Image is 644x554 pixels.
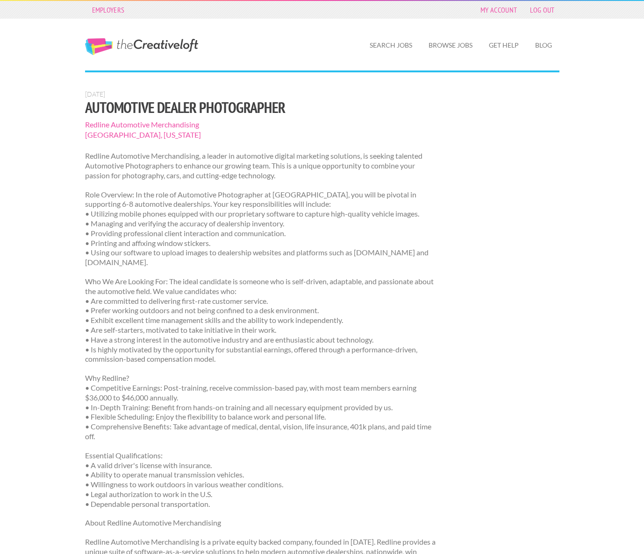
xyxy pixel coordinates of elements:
[362,35,420,56] a: Search Jobs
[85,373,437,442] p: Why Redline? • Competitive Earnings: Post-training, receive commission-based pay, with most team ...
[528,35,559,56] a: Blog
[85,99,437,116] h1: Automotive Dealer Photographer
[85,518,437,528] p: About Redline Automotive Merchandising
[85,90,105,98] span: [DATE]
[85,277,437,364] p: Who We Are Looking For: The ideal candidate is someone who is self-driven, adaptable, and passion...
[85,190,437,267] p: Role Overview: In the role of Automotive Photographer at [GEOGRAPHIC_DATA], you will be pivotal i...
[85,38,198,55] a: The Creative Loft
[85,451,437,509] p: Essential Qualifications: • A valid driver's license with insurance. • Ability to operate manual ...
[481,35,526,56] a: Get Help
[85,119,437,130] span: Redline Automotive Merchandising
[525,3,559,16] a: Log Out
[85,130,437,140] span: [GEOGRAPHIC_DATA], [US_STATE]
[87,3,129,16] a: Employers
[85,151,437,180] p: Redline Automotive Merchandising, a leader in automotive digital marketing solutions, is seeking ...
[421,35,480,56] a: Browse Jobs
[476,3,522,16] a: My Account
